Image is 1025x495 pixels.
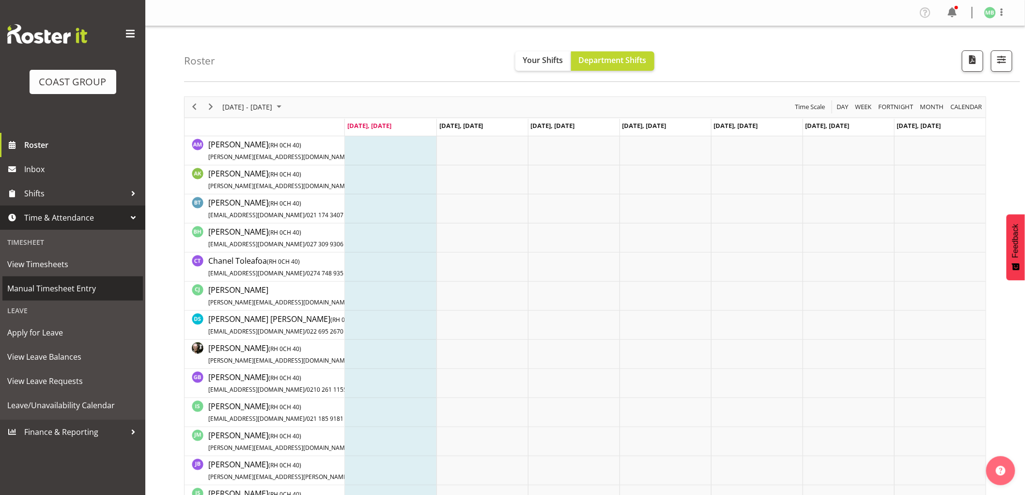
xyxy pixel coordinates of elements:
[7,350,138,364] span: View Leave Balances
[208,139,389,162] a: [PERSON_NAME](RH 0CH 40)[PERSON_NAME][EMAIL_ADDRESS][DOMAIN_NAME]
[268,345,301,353] span: ( CH 40)
[7,281,138,296] span: Manual Timesheet Entry
[307,211,343,219] span: 021 174 3407
[208,153,350,161] span: [PERSON_NAME][EMAIL_ADDRESS][DOMAIN_NAME]
[24,210,126,225] span: Time & Attendance
[307,240,343,248] span: 027 309 9306
[854,101,873,113] span: Week
[185,311,345,340] td: Darren Shiu Lun Lau resource
[2,393,143,417] a: Leave/Unavailability Calendar
[185,369,345,398] td: Gene Burton resource
[208,342,386,366] a: [PERSON_NAME](RH 0CH 40)[PERSON_NAME][EMAIL_ADDRESS][DOMAIN_NAME]
[208,444,350,452] span: [PERSON_NAME][EMAIL_ADDRESS][DOMAIN_NAME]
[268,141,301,149] span: ( CH 40)
[7,24,87,44] img: Rosterit website logo
[221,101,286,113] button: August 2025
[268,170,301,178] span: ( CH 40)
[208,197,343,220] span: [PERSON_NAME]
[267,257,300,266] span: ( CH 40)
[531,121,575,130] span: [DATE], [DATE]
[307,415,343,423] span: 021 185 9181
[307,327,343,335] span: 022 695 2670
[919,101,946,113] button: Timeline Month
[523,55,563,65] span: Your Shifts
[7,398,138,413] span: Leave/Unavailability Calendar
[305,269,307,277] span: /
[836,101,850,113] span: Day
[208,139,389,161] span: [PERSON_NAME]
[1007,214,1025,280] button: Feedback - Show survey
[877,101,916,113] button: Fortnight
[268,461,301,469] span: ( CH 40)
[185,398,345,427] td: Ian Simpson resource
[794,101,826,113] span: Time Scale
[268,403,301,411] span: ( CH 40)
[185,253,345,282] td: Chanel Toleafoa resource
[268,432,301,440] span: ( CH 40)
[305,240,307,248] span: /
[897,121,941,130] span: [DATE], [DATE]
[24,186,126,201] span: Shifts
[270,141,283,149] span: RH 0
[208,313,363,336] a: [PERSON_NAME] [PERSON_NAME](RH 0CH 40)[EMAIL_ADDRESS][DOMAIN_NAME]/022 695 2670
[270,228,283,237] span: RH 0
[269,257,281,266] span: RH 0
[39,75,107,89] div: COAST GROUP
[208,226,343,249] span: [PERSON_NAME]
[2,345,143,369] a: View Leave Balances
[332,316,345,324] span: RH 0
[208,255,343,278] span: Chanel Toleafoa
[208,415,305,423] span: [EMAIL_ADDRESS][DOMAIN_NAME]
[208,168,386,191] a: [PERSON_NAME](RH 0CH 40)[PERSON_NAME][EMAIL_ADDRESS][DOMAIN_NAME]
[2,276,143,301] a: Manual Timesheet Entry
[991,50,1012,72] button: Filter Shifts
[579,55,647,65] span: Department Shifts
[2,301,143,320] div: Leave
[208,240,305,248] span: [EMAIL_ADDRESS][DOMAIN_NAME]
[950,101,983,113] span: calendar
[996,466,1006,476] img: help-xxl-2.png
[305,385,307,394] span: /
[208,284,389,307] a: [PERSON_NAME][PERSON_NAME][EMAIL_ADDRESS][DOMAIN_NAME]
[208,372,347,394] span: [PERSON_NAME]
[962,50,983,72] button: Download a PDF of the roster according to the set date range.
[184,55,215,66] h4: Roster
[202,97,219,117] div: next period
[305,415,307,423] span: /
[208,459,435,482] a: [PERSON_NAME](RH 0CH 40)[PERSON_NAME][EMAIL_ADDRESS][PERSON_NAME][DOMAIN_NAME]
[208,168,386,191] span: [PERSON_NAME]
[2,320,143,345] a: Apply for Leave
[270,374,283,382] span: RH 0
[270,199,283,208] span: RH 0
[24,425,126,439] span: Finance & Reporting
[919,101,945,113] span: Month
[622,121,667,130] span: [DATE], [DATE]
[571,51,654,71] button: Department Shifts
[185,136,345,165] td: Andrew McFadzean resource
[208,430,386,453] a: [PERSON_NAME](RH 0CH 40)[PERSON_NAME][EMAIL_ADDRESS][DOMAIN_NAME]
[208,285,389,307] span: [PERSON_NAME]
[270,170,283,178] span: RH 0
[208,385,305,394] span: [EMAIL_ADDRESS][DOMAIN_NAME]
[268,199,301,208] span: ( CH 40)
[714,121,758,130] span: [DATE], [DATE]
[208,430,386,452] span: [PERSON_NAME]
[270,461,283,469] span: RH 0
[307,385,347,394] span: 0210 261 1155
[188,101,201,113] button: Previous
[2,232,143,252] div: Timesheet
[208,269,305,277] span: [EMAIL_ADDRESS][DOMAIN_NAME]
[1011,224,1020,258] span: Feedback
[186,97,202,117] div: previous period
[185,282,345,311] td: Craig Jenkins resource
[208,255,343,278] a: Chanel Toleafoa(RH 0CH 40)[EMAIL_ADDRESS][DOMAIN_NAME]/0274 748 935
[208,401,343,423] span: [PERSON_NAME]
[208,327,305,335] span: [EMAIL_ADDRESS][DOMAIN_NAME]
[208,226,343,249] a: [PERSON_NAME](RH 0CH 40)[EMAIL_ADDRESS][DOMAIN_NAME]/027 309 9306
[208,182,350,190] span: [PERSON_NAME][EMAIL_ADDRESS][DOMAIN_NAME]
[984,7,996,18] img: mike-bullock1158.jpg
[878,101,915,113] span: Fortnight
[185,194,345,224] td: Benjamin Thomas Geden resource
[330,316,363,324] span: ( CH 40)
[854,101,874,113] button: Timeline Week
